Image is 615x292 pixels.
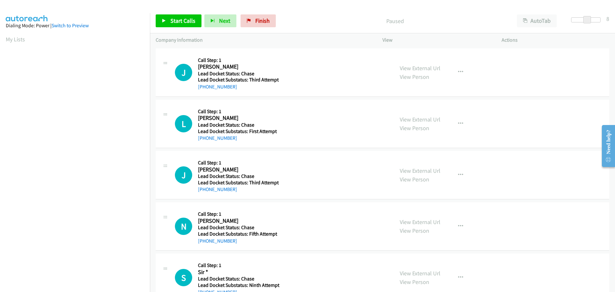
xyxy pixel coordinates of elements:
[198,135,237,141] a: [PHONE_NUMBER]
[606,14,609,23] div: 8
[517,14,557,27] button: AutoTab
[400,176,429,183] a: View Person
[175,166,192,184] div: The call is yet to be attempted
[198,173,282,179] h5: Lead Docket Status: Chase
[219,17,230,24] span: Next
[400,64,440,72] a: View External Url
[6,36,25,43] a: My Lists
[400,218,440,226] a: View External Url
[198,238,237,244] a: [PHONE_NUMBER]
[382,36,490,44] p: View
[198,77,282,83] h5: Lead Docket Substatus: Third Attempt
[6,22,144,29] div: Dialing Mode: Power |
[198,122,282,128] h5: Lead Docket Status: Chase
[198,269,282,276] h2: Sir *
[175,115,192,132] h1: L
[198,128,282,135] h5: Lead Docket Substatus: First Attempt
[170,17,195,24] span: Start Calls
[400,73,429,80] a: View Person
[400,167,440,174] a: View External Url
[502,36,609,44] p: Actions
[198,231,282,237] h5: Lead Docket Substatus: Fifth Attempt
[156,36,371,44] p: Company Information
[198,262,282,269] h5: Call Step: 1
[198,179,282,186] h5: Lead Docket Substatus: Third Attempt
[255,17,270,24] span: Finish
[175,269,192,286] h1: S
[198,211,282,217] h5: Call Step: 1
[175,64,192,81] div: The call is yet to be attempted
[175,269,192,286] div: The call is yet to be attempted
[175,166,192,184] h1: J
[198,186,237,192] a: [PHONE_NUMBER]
[596,121,615,171] iframe: Resource Center
[198,160,282,166] h5: Call Step: 1
[198,166,282,173] h2: [PERSON_NAME]
[241,14,276,27] a: Finish
[198,282,282,288] h5: Lead Docket Substatus: Ninth Attempt
[175,218,192,235] div: The call is yet to be attempted
[284,17,505,25] p: Paused
[198,224,282,231] h5: Lead Docket Status: Chase
[198,57,282,63] h5: Call Step: 1
[198,63,282,71] h2: [PERSON_NAME]
[204,14,236,27] button: Next
[52,22,89,29] a: Switch to Preview
[198,217,282,225] h2: [PERSON_NAME]
[198,276,282,282] h5: Lead Docket Status: Chase
[175,115,192,132] div: The call is yet to be attempted
[400,116,440,123] a: View External Url
[175,218,192,235] h1: N
[156,14,201,27] a: Start Calls
[198,108,282,115] h5: Call Step: 1
[400,124,429,132] a: View Person
[175,64,192,81] h1: J
[198,114,282,122] h2: [PERSON_NAME]
[198,84,237,90] a: [PHONE_NUMBER]
[400,278,429,286] a: View Person
[198,71,282,77] h5: Lead Docket Status: Chase
[400,227,429,234] a: View Person
[400,270,440,277] a: View External Url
